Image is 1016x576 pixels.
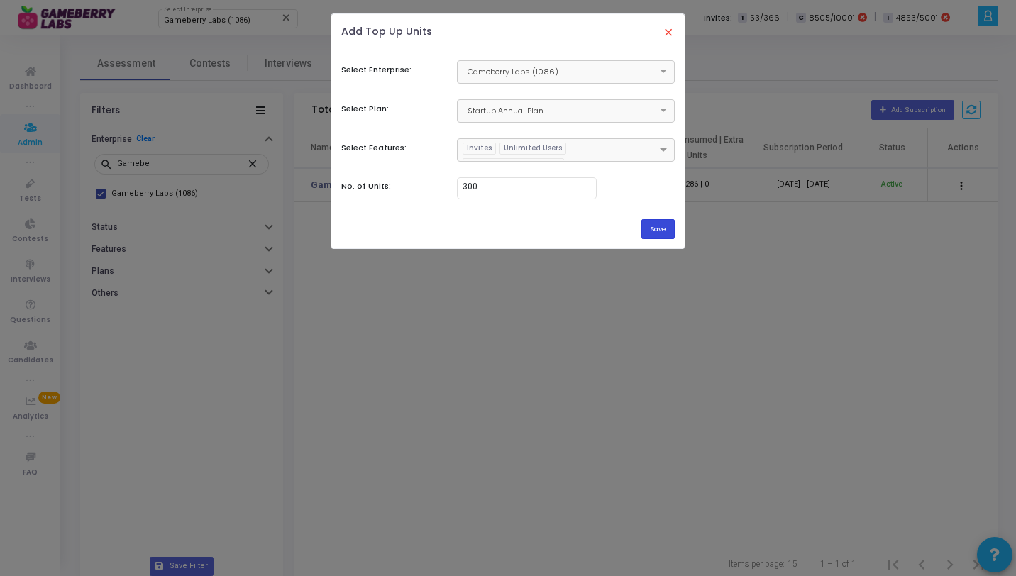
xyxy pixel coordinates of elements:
span: Invites [463,143,495,154]
label: Select Enterprise: [341,64,412,76]
span: Unlimited Users [500,143,565,154]
button: Save [641,219,675,238]
label: Select Plan: [341,103,389,115]
label: No. of Units: [341,180,391,192]
span: Custom Question Builder [463,159,563,170]
span: Gameberry Labs (1086) [465,66,558,77]
h4: Add Top Up Units [341,24,432,39]
button: Close [653,16,683,48]
span: Startup Annual Plan [465,105,543,116]
label: Select Features: [341,142,407,154]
